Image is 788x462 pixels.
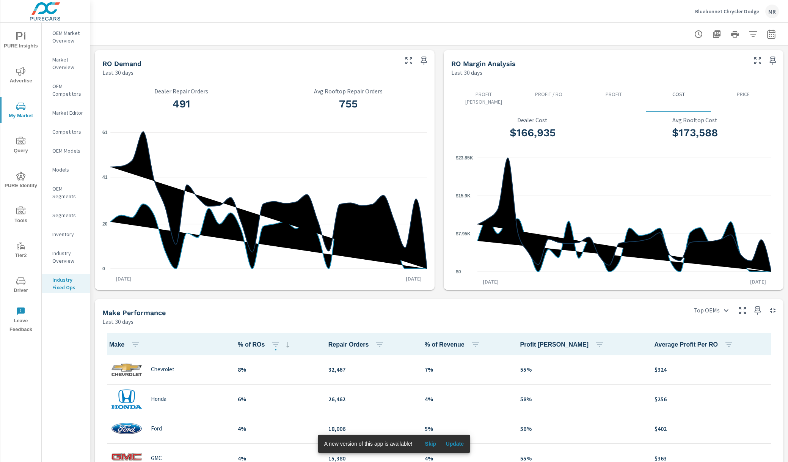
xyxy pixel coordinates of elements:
[52,147,84,155] p: OEM Models
[418,438,443,450] button: Skip
[52,249,84,265] p: Industry Overview
[3,32,39,50] span: PURE Insights
[109,340,143,349] span: Make
[42,27,90,46] div: OEM Market Overview
[418,55,430,67] span: Save this to your personalized report
[0,23,41,337] div: nav menu
[520,424,642,433] p: 56%
[3,137,39,155] span: Query
[324,441,413,447] span: A new version of this app is available!
[764,27,779,42] button: Select Date Range
[746,27,761,42] button: Apply Filters
[328,394,413,404] p: 26,462
[587,90,640,98] p: Profit
[425,340,483,349] span: % of Revenue
[42,126,90,137] div: Competitors
[269,88,427,95] p: Avg Rooftop Repair Orders
[102,68,133,77] p: Last 30 days
[457,90,510,106] p: Profit [PERSON_NAME]
[456,231,471,237] text: $7.95K
[767,55,779,67] span: Save this to your personalized report
[425,365,508,374] p: 7%
[102,309,166,317] h5: Make Performance
[3,102,39,120] span: My Market
[42,80,90,99] div: OEM Competitors
[752,55,764,67] button: Make Fullscreen
[618,126,771,139] h3: $173,588
[151,455,162,462] p: GMC
[695,8,759,15] p: Bluebonnet Chrysler Dodge
[52,230,84,238] p: Inventory
[400,275,427,282] p: [DATE]
[403,55,415,67] button: Make Fullscreen
[456,155,473,161] text: $23.85K
[102,221,108,227] text: 20
[238,365,316,374] p: 8%
[655,394,770,404] p: $256
[111,417,142,440] img: logo-150.png
[655,340,736,349] span: Average Profit Per RO
[52,82,84,98] p: OEM Competitors
[689,304,733,317] div: Top OEMs
[727,27,742,42] button: Print Report
[151,366,174,373] p: Chevrolet
[618,117,771,123] p: Avg Rooftop Cost
[238,340,292,349] span: % of ROs
[443,438,467,450] button: Update
[102,266,105,271] text: 0
[736,304,749,317] button: Make Fullscreen
[42,164,90,175] div: Models
[52,128,84,136] p: Competitors
[446,440,464,447] span: Update
[652,90,705,98] p: Cost
[709,27,724,42] button: "Export Report to PDF"
[477,278,504,285] p: [DATE]
[421,440,440,447] span: Skip
[42,248,90,266] div: Industry Overview
[328,340,388,349] span: Repair Orders
[767,304,779,317] button: Minimize Widget
[425,394,508,404] p: 4%
[52,166,84,173] p: Models
[752,304,764,317] span: Save this to your personalized report
[42,229,90,240] div: Inventory
[151,396,166,402] p: Honda
[655,365,770,374] p: $324
[3,241,39,260] span: Tier2
[425,424,508,433] p: 5%
[328,365,413,374] p: 32,467
[111,358,142,381] img: logo-150.png
[456,269,461,274] text: $0
[102,88,260,95] p: Dealer Repair Orders
[3,276,39,295] span: Driver
[451,68,482,77] p: Last 30 days
[52,109,84,117] p: Market Editor
[110,275,137,282] p: [DATE]
[42,107,90,118] div: Market Editor
[42,145,90,156] div: OEM Models
[52,29,84,44] p: OEM Market Overview
[238,394,316,404] p: 6%
[456,193,471,199] text: $15.9K
[102,175,108,180] text: 41
[42,274,90,293] div: Industry Fixed Ops
[52,56,84,71] p: Market Overview
[269,98,427,110] h3: 755
[520,365,642,374] p: 55%
[3,207,39,225] span: Tools
[151,425,162,432] p: Ford
[745,278,771,285] p: [DATE]
[456,126,609,139] h3: $166,935
[102,317,133,326] p: Last 30 days
[451,60,516,68] h5: RO Margin Analysis
[42,210,90,221] div: Segments
[102,130,108,135] text: 61
[3,172,39,190] span: PURE Identity
[655,424,770,433] p: $402
[52,185,84,200] p: OEM Segments
[328,424,413,433] p: 18,006
[3,67,39,85] span: Advertise
[765,5,779,18] div: MR
[102,60,141,68] h5: RO Demand
[520,340,607,349] span: Profit [PERSON_NAME]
